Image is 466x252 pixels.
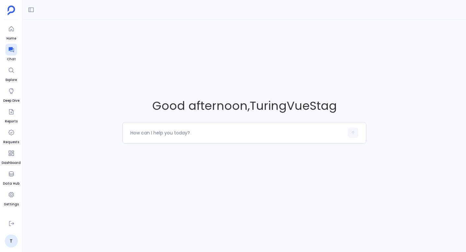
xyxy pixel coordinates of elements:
span: Explore [6,77,17,83]
span: Data Hub [3,181,19,186]
span: Requests [3,140,19,145]
span: Deep Dive [3,98,19,103]
a: Settings [4,189,19,207]
a: T [5,235,18,247]
a: Chat [6,44,17,62]
a: Requests [3,127,19,145]
img: petavue logo [7,6,15,15]
span: Home [6,36,17,41]
a: Explore [6,64,17,83]
span: Settings [4,202,19,207]
a: Reports [5,106,17,124]
a: Home [6,23,17,41]
a: Deep Dive [3,85,19,103]
span: Reports [5,119,17,124]
a: Data Hub [3,168,19,186]
span: Chat [6,57,17,62]
span: Good afternoon , TuringVueStag [122,97,366,114]
a: Dashboard [2,147,21,166]
span: Dashboard [2,160,21,166]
